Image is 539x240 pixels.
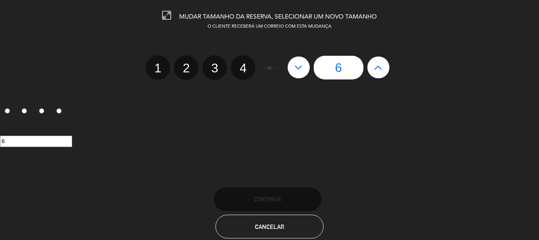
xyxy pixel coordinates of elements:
[56,108,62,113] input: 4
[231,55,255,80] label: 4
[215,215,323,238] button: Cancelar
[17,105,35,118] label: 2
[146,55,170,80] label: 1
[202,55,227,80] label: 3
[255,223,284,230] span: Cancelar
[214,187,322,211] button: CONTINUE
[254,196,282,202] span: CONTINUE
[39,108,44,113] input: 3
[264,63,275,72] span: - or -
[52,105,69,118] label: 4
[179,14,377,20] span: MUDAR TAMANHO DA RESERVA, SELECIONAR UM NOVO TAMANHO
[208,25,331,29] span: O CLIENTE RECEBERÁ UM CORREIO COM ESTA MUDANÇA
[5,108,10,113] input: 1
[35,105,52,118] label: 3
[22,108,27,113] input: 2
[174,55,198,80] label: 2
